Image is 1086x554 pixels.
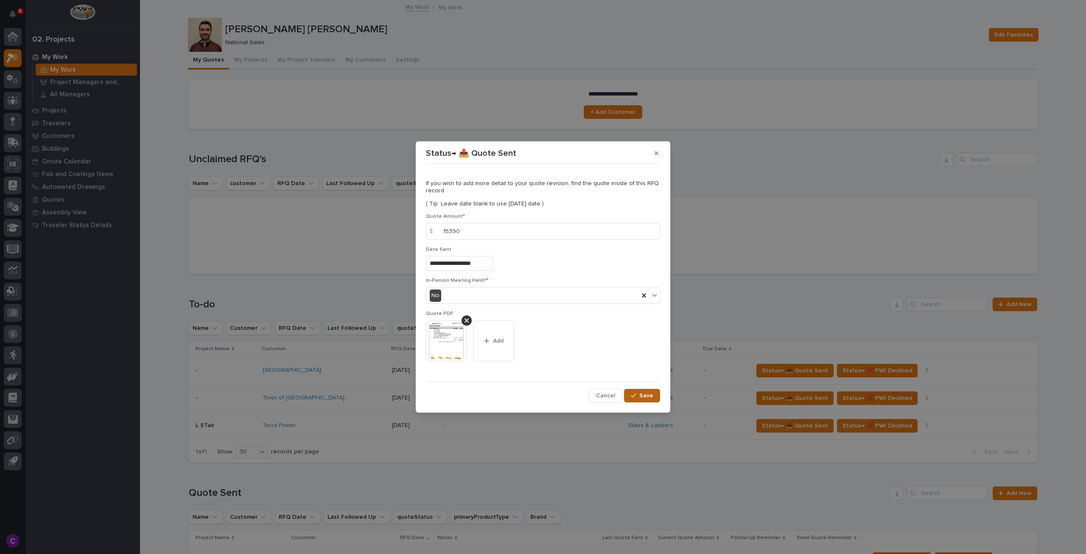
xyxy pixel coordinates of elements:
span: Cancel [596,392,615,399]
span: Quote PDF [426,311,453,316]
p: ( Tip: Leave date blank to use [DATE] date ) [426,200,660,208]
p: If you wish to add more detail to your quote revision, find the quote inside of this RFQ record. [426,180,660,194]
span: Date Sent [426,247,451,252]
button: Save [624,389,660,402]
div: No [430,290,441,302]
span: Quote Amount [426,214,465,219]
span: In-Person Meeting Held? [426,278,488,283]
button: Cancel [589,389,622,402]
button: Add [473,321,514,361]
span: Save [639,392,653,399]
div: $ [426,223,443,240]
p: Status→ 📤 Quote Sent [426,148,516,158]
span: Add [493,337,504,345]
